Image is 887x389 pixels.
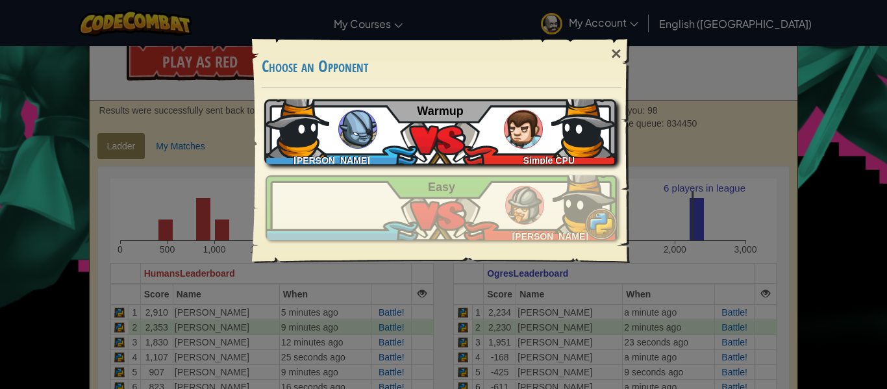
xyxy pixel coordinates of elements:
[551,93,616,158] img: EHwRAAAAAAZJREFUAwBWjRJoinQqegAAAABJRU5ErkJggg==
[601,35,631,73] div: ×
[553,169,618,234] img: EHwRAAAAAAZJREFUAwBWjRJoinQqegAAAABJRU5ErkJggg==
[280,155,384,179] span: [PERSON_NAME][DOMAIN_NAME]+gplus
[512,231,588,242] span: [PERSON_NAME]
[266,99,618,164] a: [PERSON_NAME][DOMAIN_NAME]+gplusSimple CPU
[338,110,377,149] img: ogres_ladder_tutorial.png
[262,58,621,75] h3: Choose an Opponent
[523,155,575,166] span: Simple CPU
[417,105,463,118] span: Warmup
[266,175,618,240] a: [PERSON_NAME]
[505,186,544,225] img: humans_ladder_easy.png
[504,110,543,149] img: humans_ladder_tutorial.png
[428,181,455,194] span: Easy
[264,93,329,158] img: EHwRAAAAAAZJREFUAwBWjRJoinQqegAAAABJRU5ErkJggg==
